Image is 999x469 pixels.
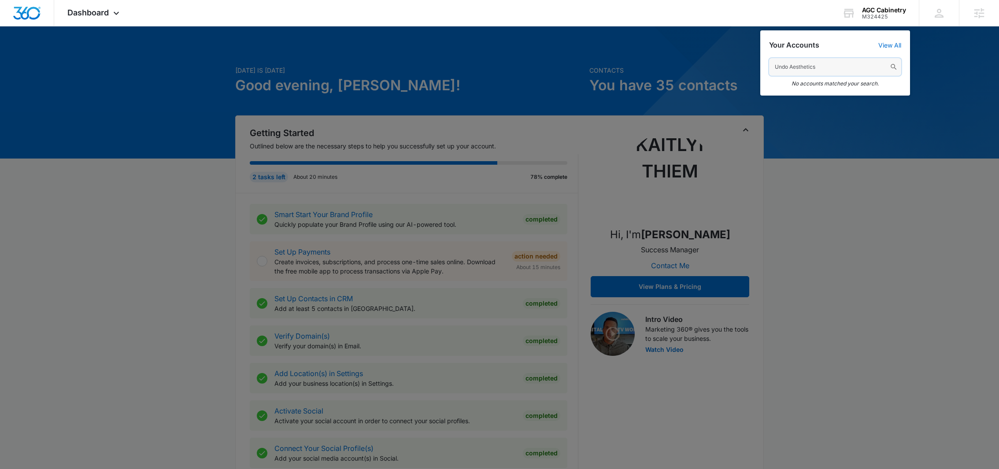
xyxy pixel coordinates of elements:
[862,7,906,14] div: account name
[67,8,109,17] span: Dashboard
[769,58,901,76] input: Search Accounts
[878,41,901,49] a: View All
[769,41,819,49] h2: Your Accounts
[769,80,901,87] em: No accounts matched your search.
[862,14,906,20] div: account id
